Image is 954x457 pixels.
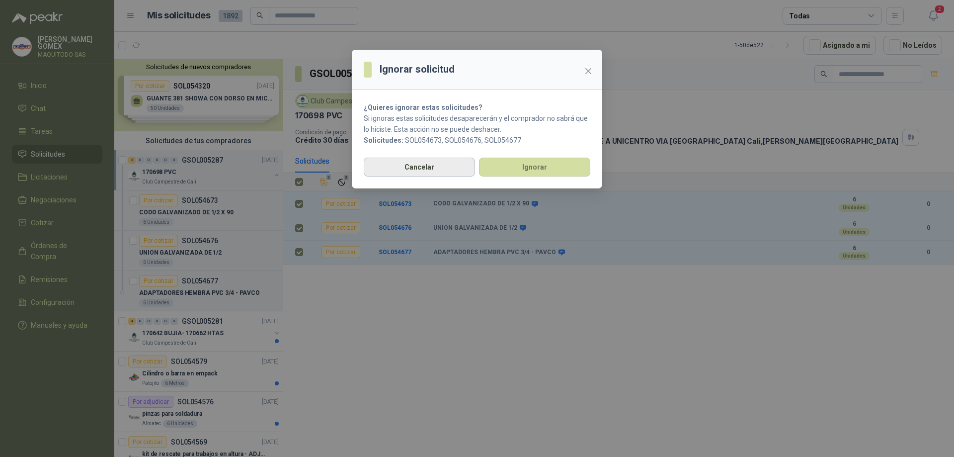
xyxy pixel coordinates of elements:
strong: ¿Quieres ignorar estas solicitudes? [364,103,482,111]
span: close [584,67,592,75]
button: Cancelar [364,158,475,177]
p: Si ignoras estas solicitudes desaparecerán y el comprador no sabrá que lo hiciste. Esta acción no... [364,113,590,135]
button: Ignorar [479,158,590,177]
p: SOL054673, SOL054676, SOL054677 [364,135,590,146]
button: Close [580,63,596,79]
b: Solicitudes: [364,136,403,144]
h3: Ignorar solicitud [380,62,455,77]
